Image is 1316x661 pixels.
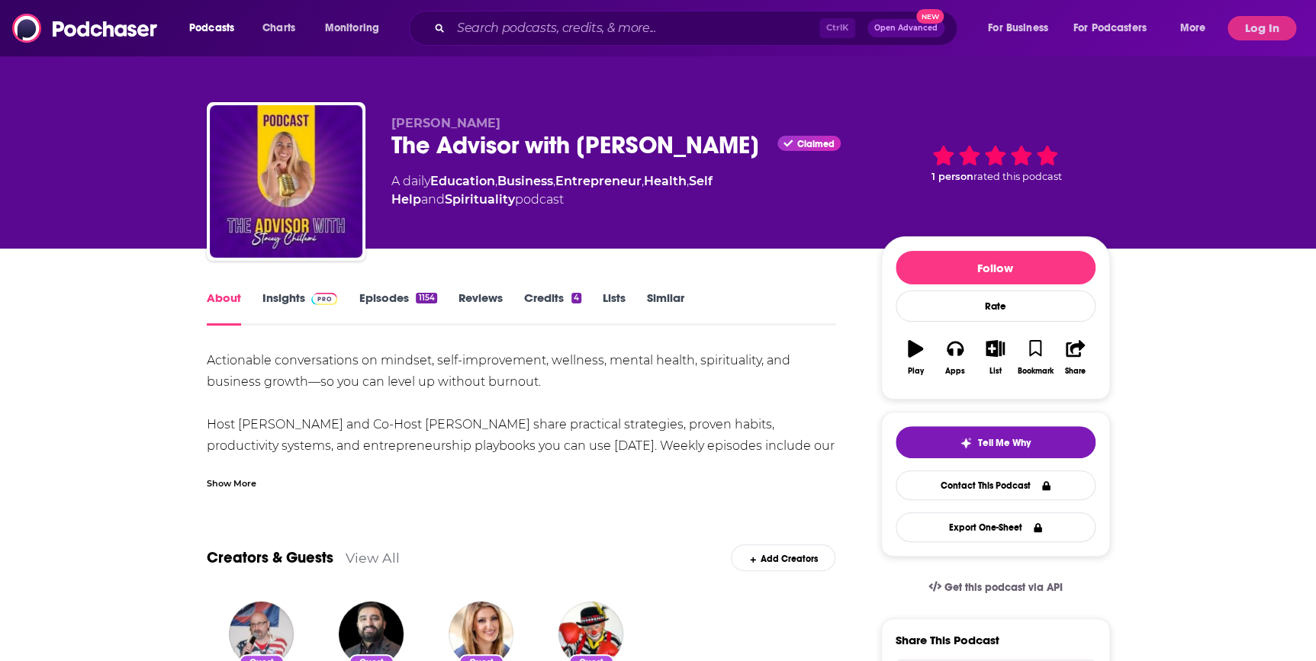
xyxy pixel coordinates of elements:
[391,172,857,209] div: A daily podcast
[1228,16,1296,40] button: Log In
[896,330,935,385] button: Play
[896,426,1096,458] button: tell me why sparkleTell Me Why
[421,192,445,207] span: and
[960,437,972,449] img: tell me why sparkle
[874,24,938,32] span: Open Advanced
[642,174,644,188] span: ,
[1073,18,1147,39] span: For Podcasters
[207,290,241,326] a: About
[896,470,1096,500] a: Contact This Podcast
[989,367,1002,376] div: List
[325,18,379,39] span: Monitoring
[495,174,497,188] span: ,
[819,18,855,38] span: Ctrl K
[571,293,581,303] div: 4
[416,293,436,303] div: 1154
[881,116,1110,210] div: 1 personrated this podcast
[359,290,436,326] a: Episodes1154
[1065,367,1086,376] div: Share
[647,290,684,326] a: Similar
[262,18,295,39] span: Charts
[262,290,338,326] a: InsightsPodchaser Pro
[524,290,581,326] a: Credits4
[459,290,503,326] a: Reviews
[1015,330,1055,385] button: Bookmark
[935,330,975,385] button: Apps
[423,11,972,46] div: Search podcasts, credits, & more...
[896,290,1096,322] div: Rate
[210,105,362,258] img: The Advisor with Stacey Chillemi
[644,174,687,188] a: Health
[1179,18,1205,39] span: More
[430,174,495,188] a: Education
[1055,330,1095,385] button: Share
[916,569,1075,606] a: Get this podcast via API
[988,18,1048,39] span: For Business
[391,116,500,130] span: [PERSON_NAME]
[944,581,1062,594] span: Get this podcast via API
[1017,367,1053,376] div: Bookmark
[973,171,1062,182] span: rated this podcast
[179,16,254,40] button: open menu
[391,174,713,207] a: Self Help
[931,171,973,182] span: 1 person
[497,174,553,188] a: Business
[12,14,159,43] img: Podchaser - Follow, Share and Rate Podcasts
[896,512,1096,542] button: Export One-Sheet
[896,251,1096,284] button: Follow
[207,548,333,567] a: Creators & Guests
[1063,16,1169,40] button: open menu
[1169,16,1224,40] button: open menu
[207,350,836,649] div: Actionable conversations on mindset, self-improvement, wellness, mental health, spirituality, and...
[445,192,515,207] a: Spirituality
[731,544,835,571] div: Add Creators
[907,367,923,376] div: Play
[916,9,944,24] span: New
[555,174,642,188] a: Entrepreneur
[687,174,689,188] span: ,
[253,16,304,40] a: Charts
[867,19,944,37] button: Open AdvancedNew
[975,330,1015,385] button: List
[311,293,338,305] img: Podchaser Pro
[314,16,399,40] button: open menu
[603,290,626,326] a: Lists
[977,16,1067,40] button: open menu
[189,18,234,39] span: Podcasts
[945,367,965,376] div: Apps
[451,16,819,40] input: Search podcasts, credits, & more...
[978,437,1031,449] span: Tell Me Why
[896,633,999,647] h3: Share This Podcast
[346,550,400,566] a: View All
[797,140,835,148] span: Claimed
[553,174,555,188] span: ,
